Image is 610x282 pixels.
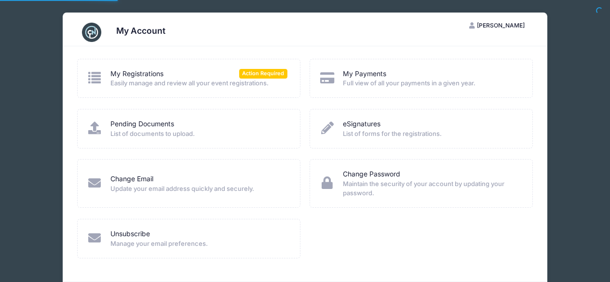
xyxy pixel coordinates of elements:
[110,119,174,129] a: Pending Documents
[116,26,165,36] h3: My Account
[110,129,287,139] span: List of documents to upload.
[239,69,287,78] span: Action Required
[343,69,386,79] a: My Payments
[477,22,525,29] span: [PERSON_NAME]
[343,179,520,198] span: Maintain the security of your account by updating your password.
[110,69,163,79] a: My Registrations
[343,129,520,139] span: List of forms for the registrations.
[110,239,287,249] span: Manage your email preferences.
[110,184,287,194] span: Update your email address quickly and securely.
[110,79,287,88] span: Easily manage and review all your event registrations.
[110,229,150,239] a: Unsubscribe
[82,23,101,42] img: CampNetwork
[343,169,400,179] a: Change Password
[110,174,153,184] a: Change Email
[461,17,533,34] button: [PERSON_NAME]
[343,119,380,129] a: eSignatures
[343,79,520,88] span: Full view of all your payments in a given year.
